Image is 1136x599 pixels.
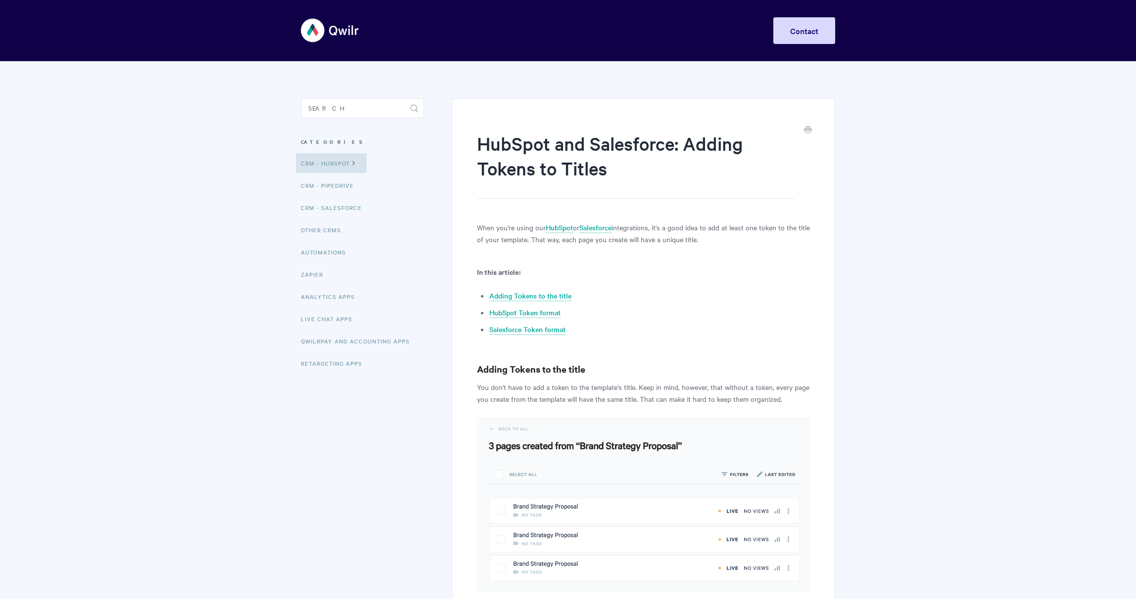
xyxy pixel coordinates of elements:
a: CRM - Pipedrive [301,175,361,195]
p: You don't have to add a token to the template's title. Keep in mind, however, that without a toke... [477,381,810,405]
a: HubSpot Token format [489,307,561,318]
a: CRM - HubSpot [296,153,367,173]
a: Automations [301,242,353,262]
a: Live Chat Apps [301,309,360,329]
h1: HubSpot and Salesforce: Adding Tokens to Titles [477,131,795,199]
b: In this article: [477,266,521,277]
a: CRM - Salesforce [301,198,369,217]
p: When you're using our or integrations, it's a good idea to add at least one token to the title of... [477,221,810,245]
a: Zapier [301,264,331,284]
a: Other CRMs [301,220,348,240]
a: Salesforce [579,222,612,233]
h3: Adding Tokens to the title [477,362,810,376]
a: Analytics Apps [301,287,362,306]
a: Contact [773,17,835,44]
a: HubSpot [546,222,573,233]
input: Search [301,98,424,118]
img: Qwilr Help Center [301,12,360,49]
a: Adding Tokens to the title [489,291,571,301]
a: Salesforce Token format [489,324,566,335]
a: Retargeting Apps [301,353,370,373]
a: QwilrPay and Accounting Apps [301,331,417,351]
h3: Categories [301,133,424,151]
a: Print this Article [804,125,812,136]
